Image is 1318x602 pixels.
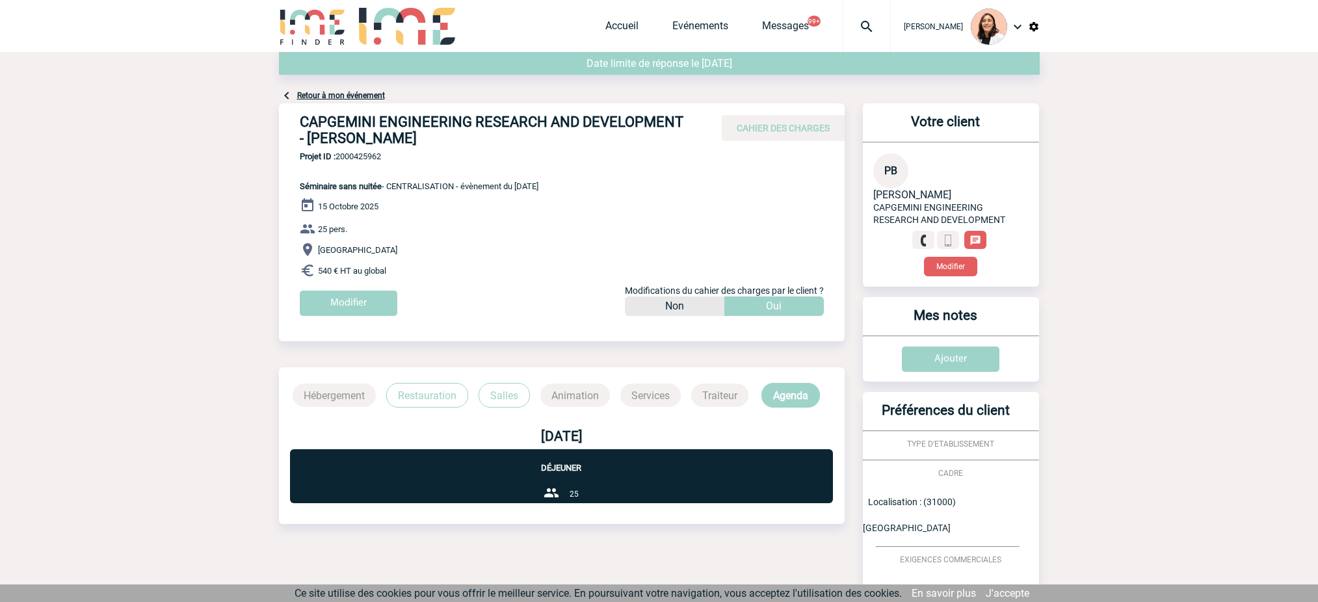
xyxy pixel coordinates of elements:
span: Séminaire sans nuitée [300,181,382,191]
a: Retour à mon événement [297,91,385,100]
img: IME-Finder [279,8,347,45]
span: CAPGEMINI ENGINEERING RESEARCH AND DEVELOPMENT [873,202,1005,225]
span: Localisation : (31000) [GEOGRAPHIC_DATA] [863,497,956,533]
span: CADRE [938,469,963,478]
p: Déjeuner [290,449,833,473]
img: group-24-px-b.png [544,485,559,501]
span: - CENTRALISATION - évènement du [DATE] [300,181,538,191]
button: Modifier [924,257,977,276]
a: Accueil [605,20,639,38]
p: Agenda [761,383,820,408]
span: 15 Octobre 2025 [318,202,378,211]
h3: Mes notes [868,308,1023,335]
p: Traiteur [691,384,748,407]
span: 2000425962 [300,151,538,161]
img: portable.png [942,235,954,246]
h3: Votre client [868,114,1023,142]
input: Ajouter [902,347,999,372]
button: 99+ [808,16,821,27]
p: Oui [766,296,782,316]
b: Projet ID : [300,151,336,161]
p: Animation [540,384,610,407]
span: [PERSON_NAME] [904,22,963,31]
p: Salles [479,383,530,408]
span: PB [884,164,897,177]
img: fixe.png [917,235,929,246]
b: [DATE] [541,428,583,444]
span: 540 € HT au global [318,266,386,276]
span: 25 pers. [318,224,347,234]
span: EXIGENCES COMMERCIALES [900,555,1001,564]
span: TYPE D'ETABLISSEMENT [907,439,994,449]
span: Ce site utilise des cookies pour vous offrir le meilleur service. En poursuivant votre navigation... [295,587,902,599]
a: Messages [762,20,809,38]
p: Restauration [386,383,468,408]
p: Non [665,296,684,316]
a: En savoir plus [912,587,976,599]
p: Services [620,384,681,407]
span: Date limite de réponse le [DATE] [587,57,732,70]
span: [GEOGRAPHIC_DATA] [318,245,397,255]
span: Modifications du cahier des charges par le client ? [625,285,824,296]
span: Date limite de Réponse : [DATE] [868,583,992,594]
a: J'accepte [986,587,1029,599]
img: chat-24-px-w.png [969,235,981,246]
img: 129834-0.png [971,8,1007,45]
p: Hébergement [293,384,376,407]
span: 25 [570,490,579,499]
h3: Préférences du client [868,402,1023,430]
a: Evénements [672,20,728,38]
span: CAHIER DES CHARGES [737,123,830,133]
input: Modifier [300,291,397,316]
h4: CAPGEMINI ENGINEERING RESEARCH AND DEVELOPMENT - [PERSON_NAME] [300,114,690,146]
span: [PERSON_NAME] [873,189,951,201]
